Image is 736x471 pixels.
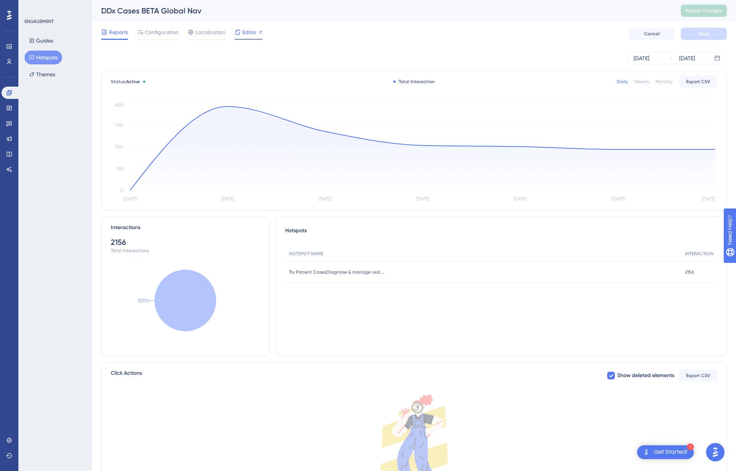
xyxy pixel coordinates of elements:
[111,79,140,85] span: Status:
[120,188,123,193] tspan: 0
[416,196,429,202] tspan: [DATE]
[25,34,58,48] button: Guides
[611,196,624,202] tspan: [DATE]
[111,223,140,232] div: Interactions
[686,79,710,85] span: Export CSV
[126,79,140,84] span: Active
[123,196,136,202] tspan: [DATE]
[319,196,332,202] tspan: [DATE]
[242,28,256,37] span: Editor
[679,75,717,88] button: Export CSV
[642,448,651,457] img: launcher-image-alternative-text
[702,196,715,202] tspan: [DATE]
[679,54,695,63] div: [DATE]
[654,448,688,456] div: Get Started!
[698,31,709,37] span: Save
[145,28,179,37] span: Configuration
[681,5,727,17] button: Publish Changes
[111,237,260,248] div: 2156
[285,226,307,240] span: Hotspots
[115,122,123,128] tspan: 450
[655,79,673,85] div: Monthly
[617,79,628,85] div: Daily
[393,79,435,85] div: Total Interaction
[115,144,123,149] tspan: 300
[634,54,649,63] div: [DATE]
[637,445,694,459] div: Open Get Started! checklist, remaining modules: 1
[686,373,710,379] span: Export CSV
[679,369,717,382] button: Export CSV
[25,67,60,81] button: Themes
[289,269,385,275] span: Try Patient CasesDiagnose & manage real cases to prepare for OSCEs, rotation exams and boards wit...
[25,18,54,25] div: ENGAGEMENT
[687,443,694,450] div: 1
[111,369,142,382] span: Click Actions
[685,269,694,275] span: 2156
[138,298,149,304] text: 100%
[25,51,62,64] button: Hotspots
[644,31,660,37] span: Cancel
[117,166,123,171] tspan: 150
[704,441,727,464] iframe: UserGuiding AI Assistant Launcher
[18,2,48,11] span: Need Help?
[685,251,713,257] span: INTERACTION
[514,196,527,202] tspan: [DATE]
[681,28,727,40] button: Save
[221,196,234,202] tspan: [DATE]
[617,371,674,380] span: Show deleted elements
[685,8,722,14] span: Publish Changes
[629,28,675,40] button: Cancel
[195,28,225,37] span: Localization
[109,28,128,37] span: Reports
[634,79,649,85] div: Weekly
[289,251,323,257] span: HOTSPOT NAME
[101,5,662,16] div: DDx Cases BETA Global Nav
[115,102,123,108] tspan: 600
